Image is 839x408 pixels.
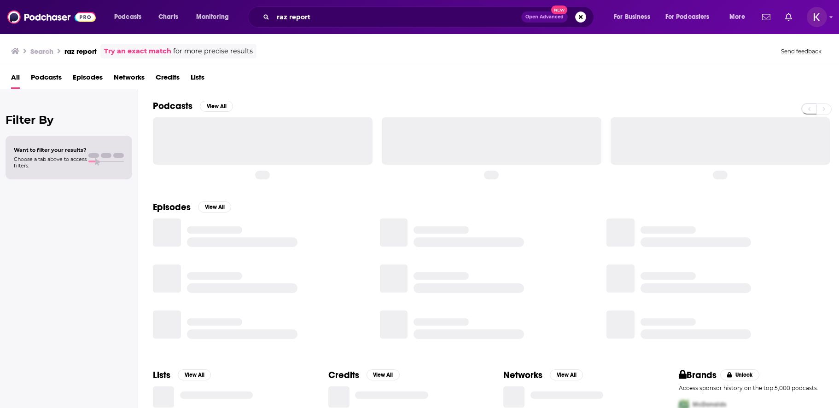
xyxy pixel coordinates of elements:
[156,70,180,89] a: Credits
[114,70,145,89] a: Networks
[679,369,717,381] h2: Brands
[723,10,757,24] button: open menu
[191,70,204,89] a: Lists
[198,201,231,213] button: View All
[153,100,192,112] h2: Podcasts
[807,7,827,27] img: User Profile
[153,369,211,381] a: ListsView All
[108,10,153,24] button: open menu
[114,11,141,23] span: Podcasts
[328,369,359,381] h2: Credits
[328,369,400,381] a: CreditsView All
[196,11,229,23] span: Monitoring
[273,10,521,24] input: Search podcasts, credits, & more...
[73,70,103,89] a: Episodes
[256,6,603,28] div: Search podcasts, credits, & more...
[503,369,583,381] a: NetworksView All
[525,15,564,19] span: Open Advanced
[665,11,710,23] span: For Podcasters
[720,369,759,380] button: Unlock
[729,11,745,23] span: More
[551,6,568,14] span: New
[807,7,827,27] span: Logged in as kwignall
[153,100,233,112] a: PodcastsView All
[31,70,62,89] a: Podcasts
[503,369,542,381] h2: Networks
[607,10,662,24] button: open menu
[200,101,233,112] button: View All
[152,10,184,24] a: Charts
[659,10,723,24] button: open menu
[153,201,191,213] h2: Episodes
[781,9,796,25] a: Show notifications dropdown
[6,113,132,126] h2: Filter By
[178,369,211,380] button: View All
[173,46,253,57] span: for more precise results
[153,201,231,213] a: EpisodesView All
[778,47,824,55] button: Send feedback
[7,8,96,26] img: Podchaser - Follow, Share and Rate Podcasts
[550,369,583,380] button: View All
[807,7,827,27] button: Show profile menu
[614,11,650,23] span: For Business
[367,369,400,380] button: View All
[104,46,171,57] a: Try an exact match
[190,10,241,24] button: open menu
[30,47,53,56] h3: Search
[679,385,825,391] p: Access sponsor history on the top 5,000 podcasts.
[64,47,97,56] h3: raz report
[11,70,20,89] a: All
[153,369,170,381] h2: Lists
[521,11,568,23] button: Open AdvancedNew
[14,147,87,153] span: Want to filter your results?
[14,156,87,169] span: Choose a tab above to access filters.
[158,11,178,23] span: Charts
[758,9,774,25] a: Show notifications dropdown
